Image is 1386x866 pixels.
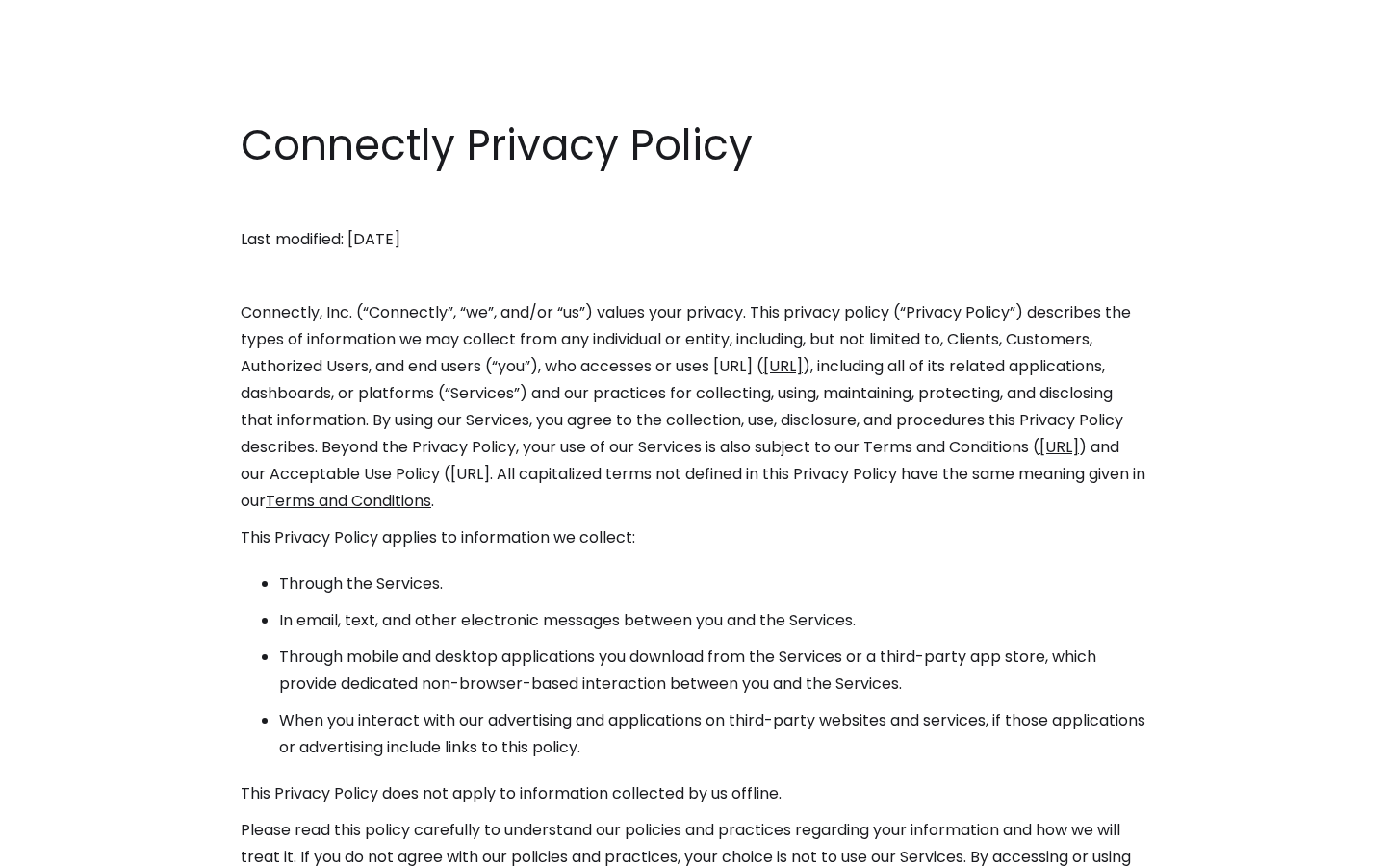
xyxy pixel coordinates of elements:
[763,355,803,377] a: [URL]
[266,490,431,512] a: Terms and Conditions
[279,571,1145,598] li: Through the Services.
[241,263,1145,290] p: ‍
[241,780,1145,807] p: This Privacy Policy does not apply to information collected by us offline.
[279,644,1145,698] li: Through mobile and desktop applications you download from the Services or a third-party app store...
[1039,436,1079,458] a: [URL]
[241,190,1145,216] p: ‍
[241,226,1145,253] p: Last modified: [DATE]
[279,607,1145,634] li: In email, text, and other electronic messages between you and the Services.
[241,299,1145,515] p: Connectly, Inc. (“Connectly”, “we”, and/or “us”) values your privacy. This privacy policy (“Priva...
[241,524,1145,551] p: This Privacy Policy applies to information we collect:
[241,115,1145,175] h1: Connectly Privacy Policy
[19,830,115,859] aside: Language selected: English
[38,832,115,859] ul: Language list
[279,707,1145,761] li: When you interact with our advertising and applications on third-party websites and services, if ...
